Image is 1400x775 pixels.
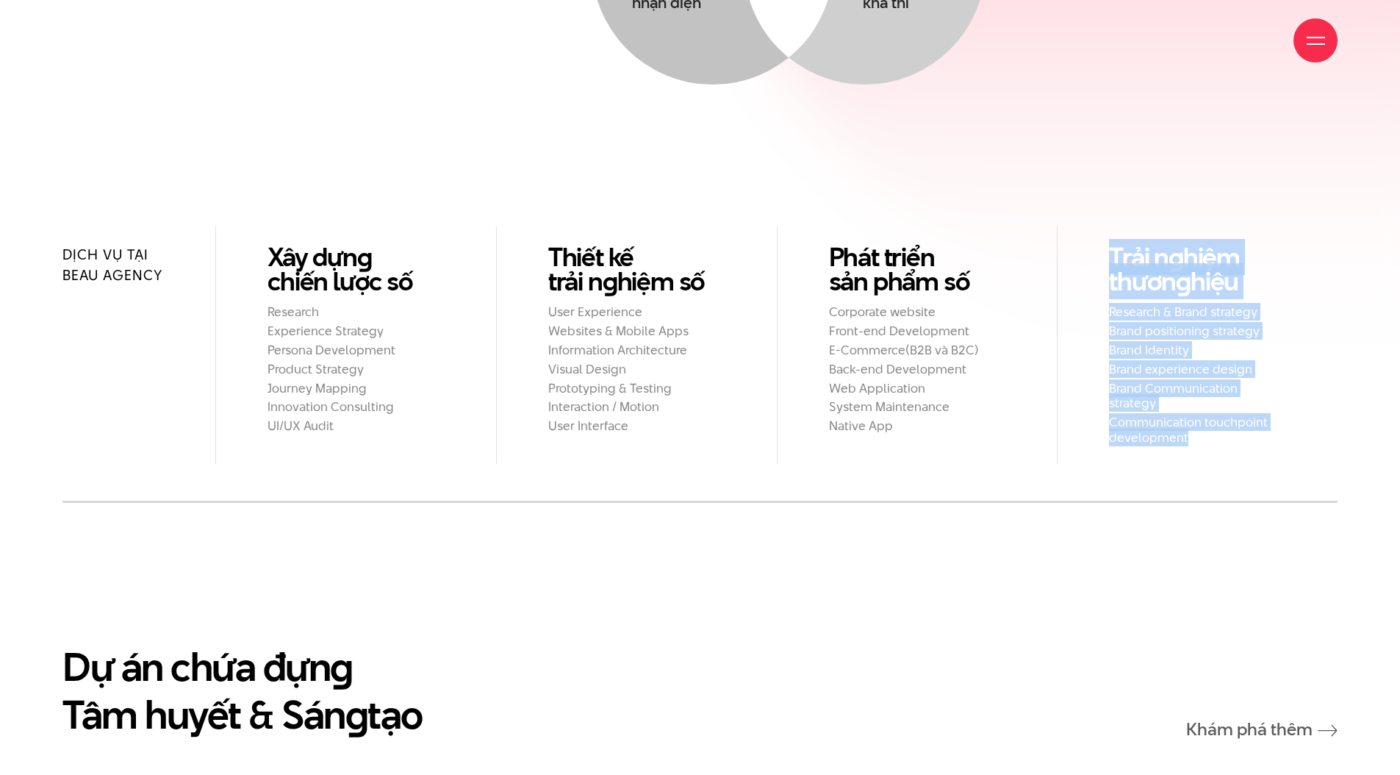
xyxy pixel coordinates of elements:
[345,687,368,742] en: g
[268,418,445,434] h2: UI/UX Audit
[829,399,1006,415] h2: System Maintenance
[268,343,445,358] h2: Persona Development
[548,399,725,415] h2: Interaction / Motion
[1109,415,1286,446] h2: Communication touchpoint development
[268,362,445,377] h2: Product Strategy
[1109,381,1286,412] h2: Brand Communication strategy
[1109,362,1286,377] h2: Brand experience design
[829,362,1006,377] h2: Back-end Development
[829,418,1006,434] h2: Native App
[357,239,372,275] en: g
[548,381,725,396] h2: Prototyping & Testing
[1109,324,1286,339] h2: Brand positioning strategy
[1109,304,1286,320] h2: Research & Brand strategy
[268,304,445,320] h2: Research
[829,324,1006,339] h2: Front-end Development
[829,381,1006,396] h2: Web Application
[548,343,725,358] h2: Information Architecture
[548,245,725,293] a: Thiết kếtrải nghiệm số
[829,343,1006,358] h2: E-Commerce(B2B và B2C)
[330,639,353,694] en: g
[268,245,445,293] a: Xây dựng chiến lược số
[1176,263,1191,299] en: g
[62,245,186,286] h2: Dịch vụ tại Beau Agency
[268,399,445,415] h2: Innovation Consulting
[62,643,423,738] h2: Dự án chứa đựn Tâm huyết & Sán tạo
[603,263,617,299] en: g
[1109,343,1286,358] h2: Brand Identity
[829,304,1006,320] h2: Corporate website
[1109,245,1286,293] a: Trải nghiệmthươnghiệu
[548,362,725,377] h2: Visual Design
[1186,720,1338,738] a: Khám phá thêm
[548,418,725,434] h2: User Interface
[829,245,1006,293] a: Phát triểnsản phẩm số
[1169,239,1183,275] en: g
[268,324,445,339] h2: Experience Strategy
[268,381,445,396] h2: Journey Mapping
[548,324,725,339] h2: Websites & Mobile Apps
[548,304,725,320] h2: User Experience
